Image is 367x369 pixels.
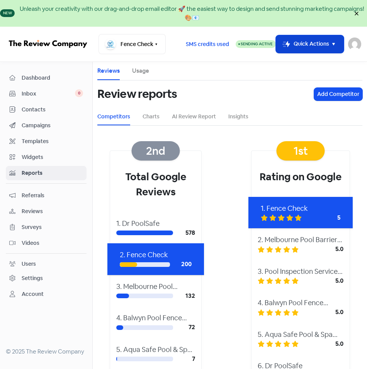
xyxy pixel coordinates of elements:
div: © 2025 The Review Company [6,347,87,356]
a: Charts [143,113,160,121]
span: Referrals [22,191,83,200]
span: Campaigns [22,121,83,130]
span: Dashboard [22,74,83,82]
button: Quick Actions [276,35,344,53]
a: Widgets [6,150,87,164]
span: SMS credits used [186,40,229,48]
span: Reviews [22,207,83,215]
div: 5. Aqua Safe Pool & Spa Barrier Inspections [258,329,343,340]
a: Users [6,257,87,271]
div: 3. Pool Inspection Services [GEOGRAPHIC_DATA] [258,266,343,277]
a: Templates [6,134,87,149]
div: 2nd [132,141,180,161]
div: Settings [22,274,43,282]
a: Inbox 0 [6,87,87,101]
div: 1. Dr PoolSafe [116,218,195,229]
span: Sending Active [241,41,273,46]
img: User [348,38,361,51]
span: Reports [22,169,83,177]
div: Account [22,290,44,298]
div: 4. Balwyn Pool Fence Inspections [258,297,343,308]
a: Sending Active [236,40,276,49]
span: Surveys [22,223,83,231]
a: Contacts [6,102,87,117]
div: Unleash your creativity with our drag-and-drop email editor 🚀 the easiest way to design and send ... [17,5,367,22]
a: Reviews [6,204,87,219]
div: 2. Melbourne Pool Barrier Inspection Services [258,234,343,245]
div: 3. Melbourne Pool Barrier Inspection Services [116,281,195,292]
div: 1st [277,141,325,161]
span: Videos [22,239,83,247]
div: 5.0 [313,245,343,254]
span: Inbox [22,90,75,98]
a: Videos [6,236,87,250]
button: Add Competitor [314,88,362,101]
a: Campaigns [6,118,87,133]
a: Competitors [97,113,130,121]
a: AI Review Report [172,113,216,121]
h1: Review reports [97,82,177,106]
a: SMS credits used [179,40,236,47]
div: 1. Fence Check [261,203,340,214]
div: 5 [309,214,340,222]
div: 132 [173,292,195,301]
div: 7 [173,355,195,364]
a: Reports [6,166,87,180]
div: Users [22,260,36,268]
div: 72 [173,323,195,332]
div: 200 [170,260,192,269]
a: Surveys [6,220,87,234]
a: Settings [6,271,87,285]
a: Usage [132,67,149,75]
span: Widgets [22,153,83,161]
div: 2. Fence Check [120,249,192,260]
div: 5.0 [313,308,343,317]
a: Dashboard [6,71,87,85]
a: Reviews [97,67,120,75]
button: Fence Check [99,34,166,55]
div: 5.0 [313,277,343,285]
div: 5. Aqua Safe Pool & Spa Barrier Inspections [116,344,195,355]
div: 4. Balwyn Pool Fence Inspections [116,313,195,323]
a: Account [6,287,87,301]
span: Contacts [22,106,83,114]
div: 5.0 [313,340,343,348]
a: Referrals [6,188,87,203]
a: Insights [228,113,248,121]
div: 578 [173,229,195,237]
span: 0 [75,89,83,97]
span: Templates [22,137,83,145]
div: Rating on Google [251,151,350,197]
div: Total Google Reviews [110,151,201,212]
